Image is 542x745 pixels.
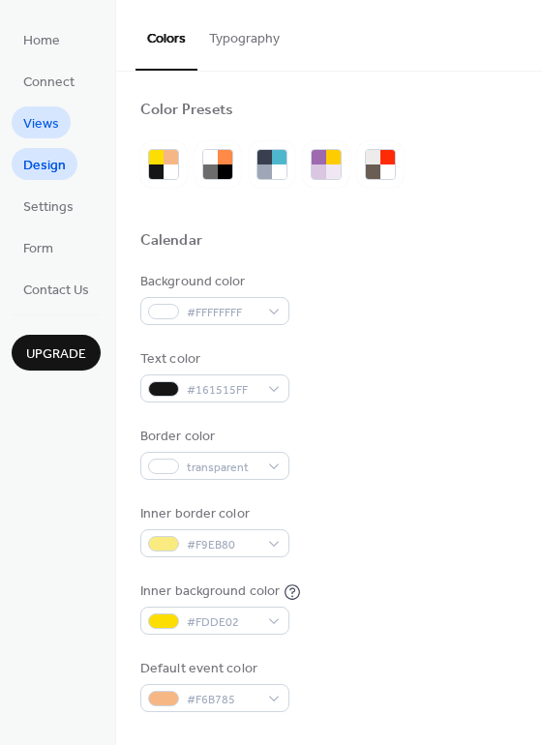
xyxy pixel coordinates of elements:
[23,281,89,301] span: Contact Us
[140,427,286,447] div: Border color
[12,65,86,97] a: Connect
[140,349,286,370] div: Text color
[12,148,77,180] a: Design
[187,690,258,710] span: #F6B785
[12,335,101,371] button: Upgrade
[187,380,258,401] span: #161515FF
[140,231,202,252] div: Calendar
[23,114,59,134] span: Views
[187,535,258,555] span: #F9EB80
[140,101,233,121] div: Color Presets
[187,458,258,478] span: transparent
[23,31,60,51] span: Home
[187,303,258,323] span: #FFFFFFFF
[140,581,280,602] div: Inner background color
[12,106,71,138] a: Views
[23,239,53,259] span: Form
[26,344,86,365] span: Upgrade
[12,190,85,222] a: Settings
[140,504,286,524] div: Inner border color
[140,659,286,679] div: Default event color
[12,273,101,305] a: Contact Us
[23,73,75,93] span: Connect
[23,156,66,176] span: Design
[187,612,258,633] span: #FDDE02
[23,197,74,218] span: Settings
[12,231,65,263] a: Form
[12,23,72,55] a: Home
[140,272,286,292] div: Background color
